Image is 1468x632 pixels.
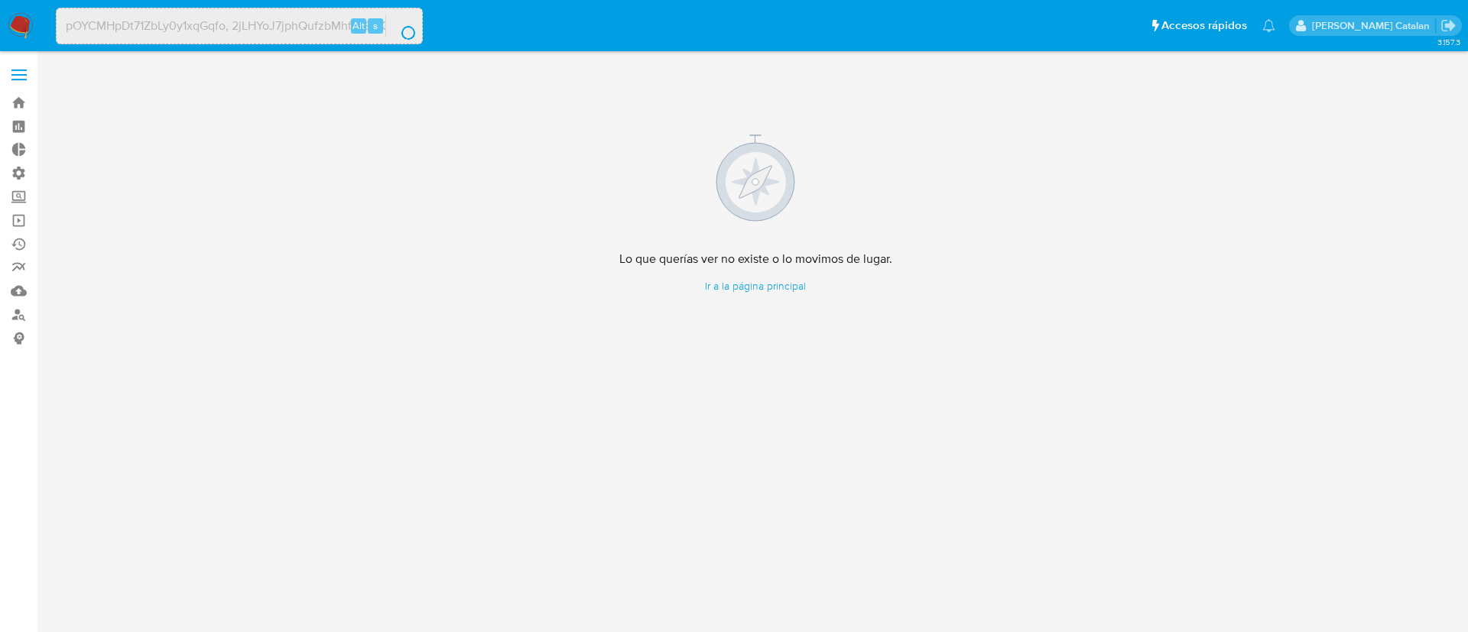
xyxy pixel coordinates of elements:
[619,279,892,293] a: Ir a la página principal
[1161,18,1247,34] span: Accesos rápidos
[57,16,422,36] input: Buscar usuario o caso...
[1262,19,1275,32] a: Notificaciones
[373,18,378,33] span: s
[1440,18,1457,34] a: Salir
[352,18,365,33] span: Alt
[1312,18,1435,33] p: rociodaniela.benavidescatalan@mercadolibre.cl
[619,251,892,267] h4: Lo que querías ver no existe o lo movimos de lugar.
[385,15,417,37] button: search-icon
